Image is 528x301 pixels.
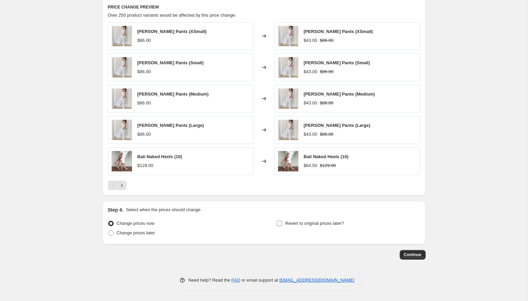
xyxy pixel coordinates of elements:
div: $129.00 [137,162,153,169]
button: Next [117,181,127,190]
img: 249a1363_80x.jpg [278,120,298,140]
img: 249a1363_80x.jpg [112,26,132,46]
img: img-0591_80x.jpg [278,151,298,171]
span: Bali Naked Heels (10) [137,154,182,159]
img: 249a1363_80x.jpg [278,57,298,78]
nav: Pagination [108,181,127,190]
a: [EMAIL_ADDRESS][DOMAIN_NAME] [279,278,354,283]
strike: $86.00 [320,100,333,106]
span: Continue [404,252,422,257]
span: Change prices later [117,230,155,235]
span: Change prices now [117,221,154,226]
p: Select when the prices should change [126,206,200,213]
span: [PERSON_NAME] Pants (Large) [304,123,370,128]
h6: PRICE CHANGE PREVIEW [108,4,420,10]
span: or email support at [240,278,279,283]
img: img-0591_80x.jpg [112,151,132,171]
span: Revert to original prices later? [285,221,344,226]
button: Continue [400,250,426,260]
div: $43.00 [304,37,317,44]
div: $86.00 [137,131,151,138]
img: 249a1363_80x.jpg [278,26,298,46]
span: [PERSON_NAME] Pants (Medium) [304,91,375,97]
div: $64.50 [304,162,317,169]
img: 249a1363_80x.jpg [278,88,298,109]
span: [PERSON_NAME] Pants (Medium) [137,91,209,97]
img: 249a1363_80x.jpg [112,57,132,78]
span: [PERSON_NAME] Pants (XSmall) [137,29,207,34]
strike: $129.00 [320,162,336,169]
span: [PERSON_NAME] Pants (Small) [137,60,204,65]
span: [PERSON_NAME] Pants (Large) [137,123,204,128]
h2: Step 4. [108,206,123,213]
span: Need help? Read the [188,278,232,283]
span: Over 250 product variants would be affected by this price change: [108,13,236,18]
img: 249a1363_80x.jpg [112,120,132,140]
div: $86.00 [137,68,151,75]
strike: $86.00 [320,131,333,138]
img: 249a1363_80x.jpg [112,88,132,109]
span: Bali Naked Heels (10) [304,154,349,159]
div: $43.00 [304,100,317,106]
div: $86.00 [137,100,151,106]
strike: $86.00 [320,68,333,75]
strike: $86.00 [320,37,333,44]
div: $86.00 [137,37,151,44]
span: [PERSON_NAME] Pants (Small) [304,60,370,65]
a: FAQ [231,278,240,283]
span: [PERSON_NAME] Pants (XSmall) [304,29,373,34]
div: $43.00 [304,68,317,75]
div: $43.00 [304,131,317,138]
